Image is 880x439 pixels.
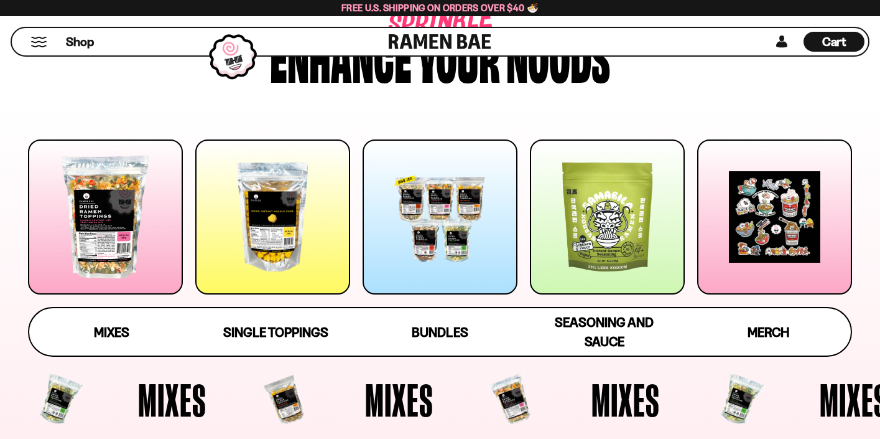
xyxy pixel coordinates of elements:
[822,34,846,49] span: Cart
[555,314,654,349] span: Seasoning and Sauce
[223,324,328,340] span: Single Toppings
[418,26,500,85] div: your
[365,377,433,423] span: Mixes
[591,377,660,423] span: Mixes
[29,308,193,356] a: Mixes
[522,308,687,356] a: Seasoning and Sauce
[30,37,47,47] button: Mobile Menu Trigger
[138,377,206,423] span: Mixes
[66,32,94,52] a: Shop
[66,34,94,50] span: Shop
[748,324,789,340] span: Merch
[687,308,851,356] a: Merch
[341,2,539,14] span: Free U.S. Shipping on Orders over $40 🍜
[193,308,358,356] a: Single Toppings
[506,26,610,85] div: noods
[270,26,412,85] div: Enhance
[358,308,522,356] a: Bundles
[94,324,129,340] span: Mixes
[804,28,864,55] a: Cart
[412,324,468,340] span: Bundles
